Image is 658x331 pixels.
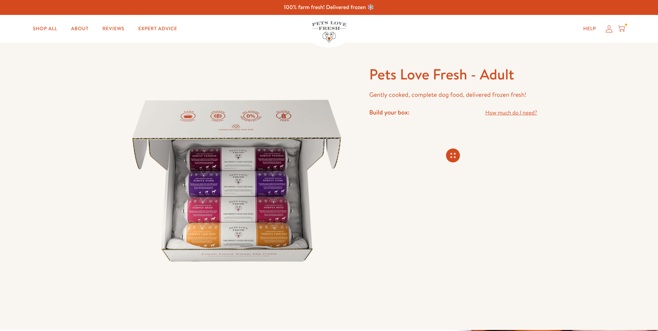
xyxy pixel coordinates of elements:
[133,22,183,36] a: Expert Advice
[446,148,460,162] svg: Connecting store
[369,90,537,100] p: Gently cooked, complete dog food, delivered frozen fresh!
[485,108,537,118] a: How much do I need?
[312,21,347,42] img: Pets Love Fresh
[27,22,63,36] a: Shop All
[369,108,409,116] h4: Build your box:
[66,22,94,36] a: About
[97,22,130,36] a: Reviews
[578,22,601,36] a: Help
[121,65,353,297] img: Pets Love Fresh - Adult
[369,65,537,84] h1: Pets Love Fresh - Adult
